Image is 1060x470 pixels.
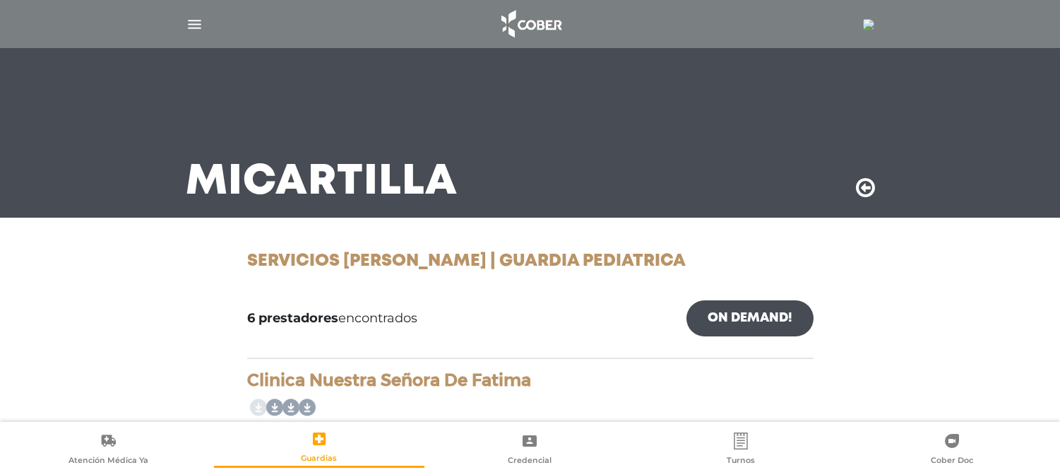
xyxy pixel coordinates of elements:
h1: Servicios [PERSON_NAME] | Guardia Pediatrica [247,252,814,272]
a: Atención Médica Ya [3,432,214,468]
a: Guardias [214,430,425,468]
span: Guardias [301,453,337,466]
span: Cober Doc [931,455,973,468]
span: Credencial [508,455,552,468]
a: Credencial [424,432,636,468]
a: Cober Doc [846,432,1057,468]
img: 7294 [863,19,874,30]
img: Cober_menu-lines-white.svg [186,16,203,33]
a: Turnos [636,432,847,468]
b: 6 prestadores [247,310,338,326]
a: On Demand! [686,300,814,336]
h3: Mi Cartilla [186,164,458,201]
span: encontrados [247,309,417,328]
span: Turnos [727,455,755,468]
span: Atención Médica Ya [69,455,148,468]
h4: Clinica Nuestra Señora De Fatima [247,370,814,391]
img: logo_cober_home-white.png [494,7,568,41]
